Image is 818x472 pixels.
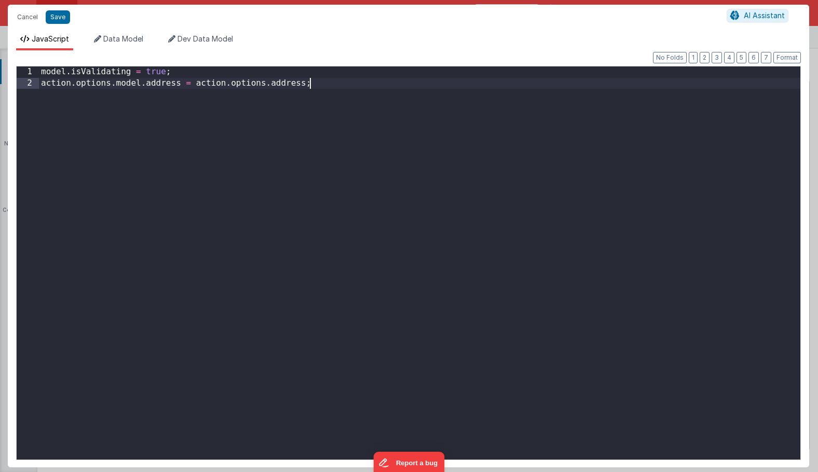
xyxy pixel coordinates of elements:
span: Dev Data Model [178,34,233,43]
span: JavaScript [32,34,69,43]
button: Save [46,10,70,24]
button: 4 [724,52,734,63]
button: 7 [761,52,771,63]
span: Data Model [103,34,143,43]
button: Format [773,52,801,63]
button: 1 [689,52,698,63]
button: 3 [712,52,722,63]
button: Cancel [12,10,43,24]
button: No Folds [653,52,687,63]
span: AI Assistant [744,11,785,20]
div: 1 [17,66,39,78]
button: 6 [748,52,759,63]
button: AI Assistant [727,9,788,22]
button: 5 [737,52,746,63]
button: 2 [700,52,710,63]
div: 2 [17,78,39,89]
